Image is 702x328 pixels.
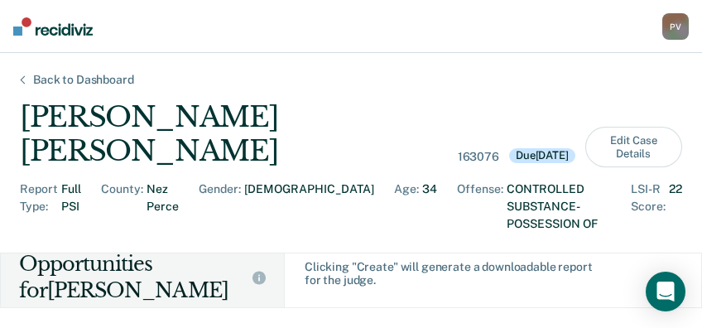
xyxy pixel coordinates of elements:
div: [PERSON_NAME] [PERSON_NAME] [20,100,448,168]
div: Opportunities for [PERSON_NAME] [19,251,266,304]
button: PV [662,13,689,40]
div: Gender : [199,181,241,233]
img: Recidiviz [13,17,93,36]
div: 163076 [458,150,499,164]
div: 22 [669,181,682,233]
div: LSI-R Score : [631,181,666,233]
div: Offense : [457,181,503,233]
div: P V [662,13,689,40]
div: Open Intercom Messenger [646,272,685,311]
div: Back to Dashboard [13,73,154,87]
div: County : [101,181,143,233]
div: [DEMOGRAPHIC_DATA] [244,181,374,233]
button: Edit Case Details [585,127,682,167]
div: Age : [394,181,419,233]
div: Due [DATE] [509,148,575,163]
div: CONTROLLED SUBSTANCE-POSSESSION OF [507,181,611,233]
div: Clicking " Create " will generate a downloadable report for the judge. [305,259,681,287]
div: 34 [422,181,437,233]
div: Nez Perce [147,181,179,233]
div: Report Type : [20,181,58,233]
div: Full PSI [61,181,81,233]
